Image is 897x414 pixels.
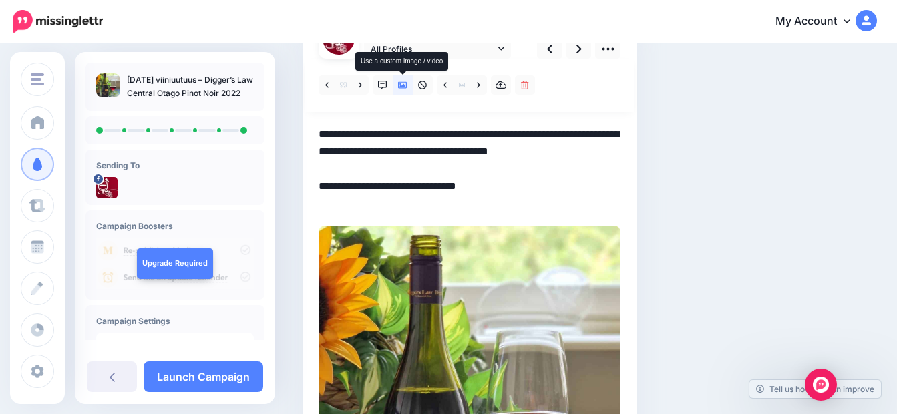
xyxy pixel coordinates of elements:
h4: Sending To [96,160,254,170]
div: Open Intercom Messenger [805,369,837,401]
img: menu.png [31,73,44,85]
a: My Account [762,5,877,38]
a: Tell us how we can improve [749,380,881,398]
span: All Profiles [371,42,495,56]
h4: Campaign Boosters [96,221,254,231]
a: Upgrade Required [137,248,213,279]
p: [DATE] viiniuutuus – Digger’s Law Central Otago Pinot Noir 2022 [127,73,254,100]
img: campaign_review_boosters.png [96,238,254,289]
img: Missinglettr [13,10,103,33]
h4: Campaign Settings [96,316,254,326]
img: 6c758cd97e5f28d94ed52b10ae141f6b_thumb.jpg [96,73,120,97]
a: All Profiles [364,39,511,59]
img: 66584277_380977966156412_6543515943996227584_n-bsa91286.jpg [96,177,118,198]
